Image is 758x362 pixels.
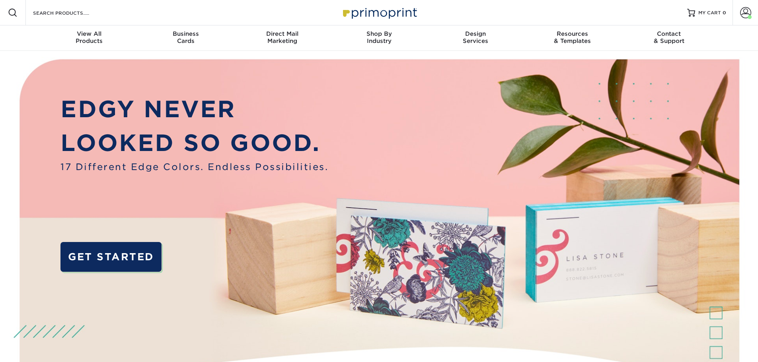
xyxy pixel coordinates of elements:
div: & Support [621,30,717,45]
input: SEARCH PRODUCTS..... [32,8,110,17]
div: Marketing [234,30,331,45]
a: Shop ByIndustry [331,25,427,51]
span: 0 [723,10,726,15]
a: Resources& Templates [524,25,621,51]
span: Direct Mail [234,30,331,37]
span: Resources [524,30,621,37]
span: Contact [621,30,717,37]
a: Direct MailMarketing [234,25,331,51]
span: 17 Different Edge Colors. Endless Possibilities. [60,160,328,174]
span: Shop By [331,30,427,37]
span: View All [41,30,138,37]
div: Services [427,30,524,45]
img: Primoprint [339,4,419,21]
a: BusinessCards [137,25,234,51]
div: Industry [331,30,427,45]
div: Cards [137,30,234,45]
span: Business [137,30,234,37]
a: View AllProducts [41,25,138,51]
a: GET STARTED [60,242,161,272]
span: MY CART [698,10,721,16]
p: EDGY NEVER [60,92,328,126]
p: LOOKED SO GOOD. [60,126,328,160]
div: & Templates [524,30,621,45]
div: Products [41,30,138,45]
a: DesignServices [427,25,524,51]
span: Design [427,30,524,37]
a: Contact& Support [621,25,717,51]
